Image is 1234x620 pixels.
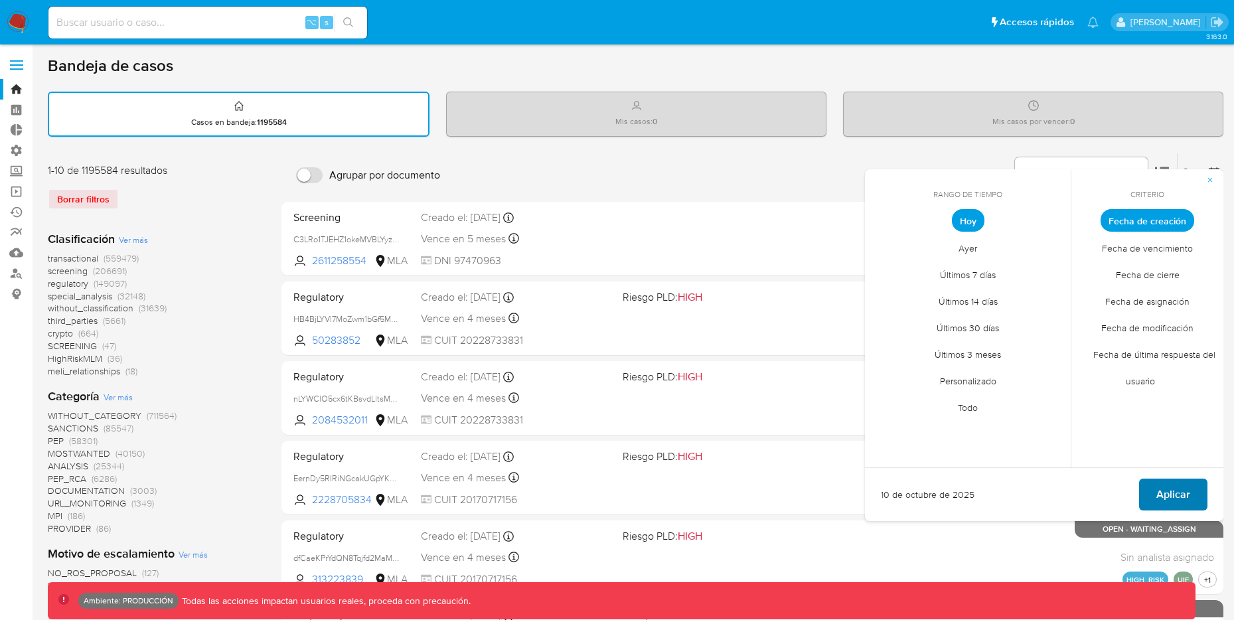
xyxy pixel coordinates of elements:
[84,598,173,603] p: Ambiente: PRODUCCIÓN
[307,16,317,29] span: ⌥
[335,13,362,32] button: search-icon
[325,16,329,29] span: s
[1000,15,1074,29] span: Accesos rápidos
[1087,17,1099,28] a: Notificaciones
[48,14,367,31] input: Buscar usuario o caso...
[179,595,471,607] p: Todas las acciones impactan usuarios reales, proceda con precaución.
[1130,16,1205,29] p: luis.birchenz@mercadolibre.com
[1210,15,1224,29] a: Salir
